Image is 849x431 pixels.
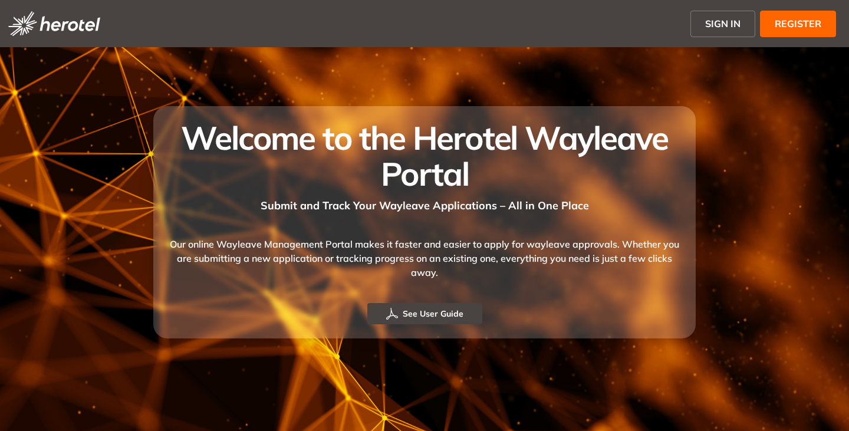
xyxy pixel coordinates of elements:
img: logo [8,11,100,36]
span: Welcome to the Herotel Wayleave Portal [181,117,667,194]
div: Submit and Track Your Wayleave Applications – All in One Place [167,192,682,213]
span: REGISTER [775,17,821,31]
button: REGISTER [760,11,836,37]
button: See User Guide [367,303,482,324]
div: Our online Wayleave Management Portal makes it faster and easier to apply for wayleave approvals.... [167,213,682,303]
span: SIGN IN [705,17,741,31]
button: SIGN IN [690,11,755,37]
span: See User Guide [403,307,463,320]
